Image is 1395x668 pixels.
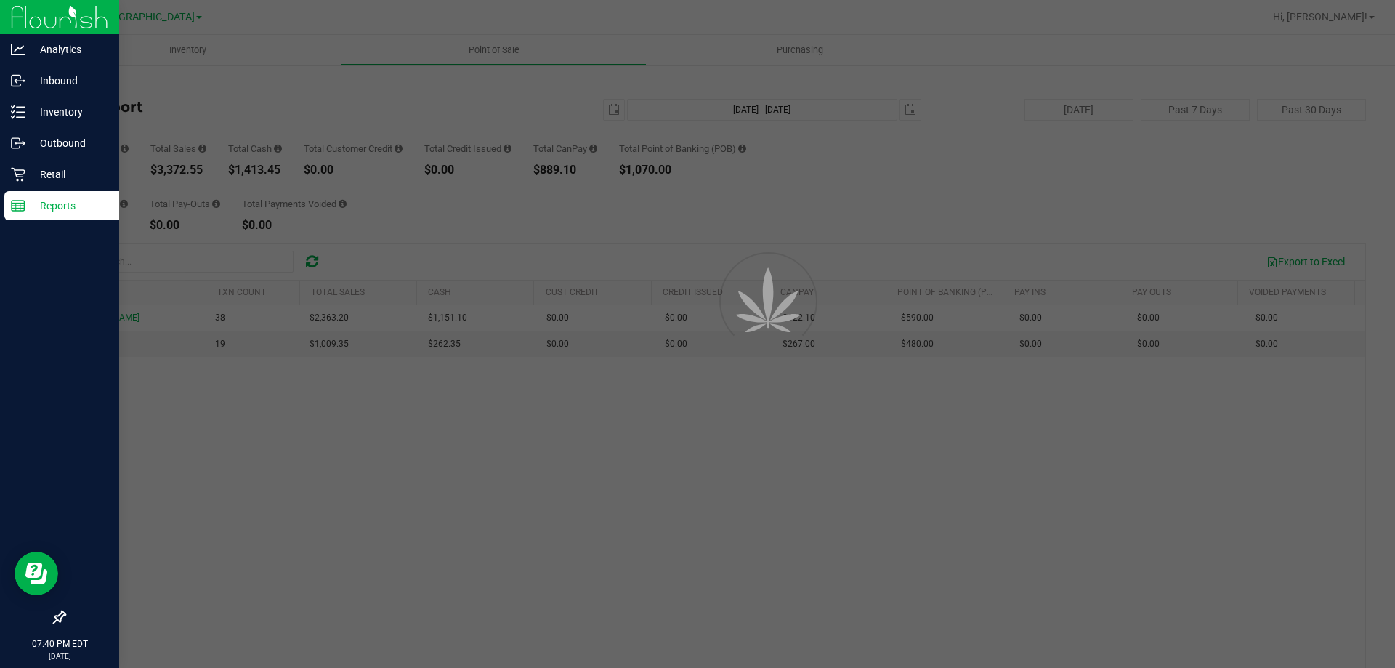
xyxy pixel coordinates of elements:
[25,72,113,89] p: Inbound
[25,41,113,58] p: Analytics
[25,134,113,152] p: Outbound
[25,197,113,214] p: Reports
[7,651,113,661] p: [DATE]
[25,166,113,183] p: Retail
[11,42,25,57] inline-svg: Analytics
[11,167,25,182] inline-svg: Retail
[7,637,113,651] p: 07:40 PM EDT
[11,73,25,88] inline-svg: Inbound
[11,105,25,119] inline-svg: Inventory
[15,552,58,595] iframe: Resource center
[25,103,113,121] p: Inventory
[11,198,25,213] inline-svg: Reports
[11,136,25,150] inline-svg: Outbound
